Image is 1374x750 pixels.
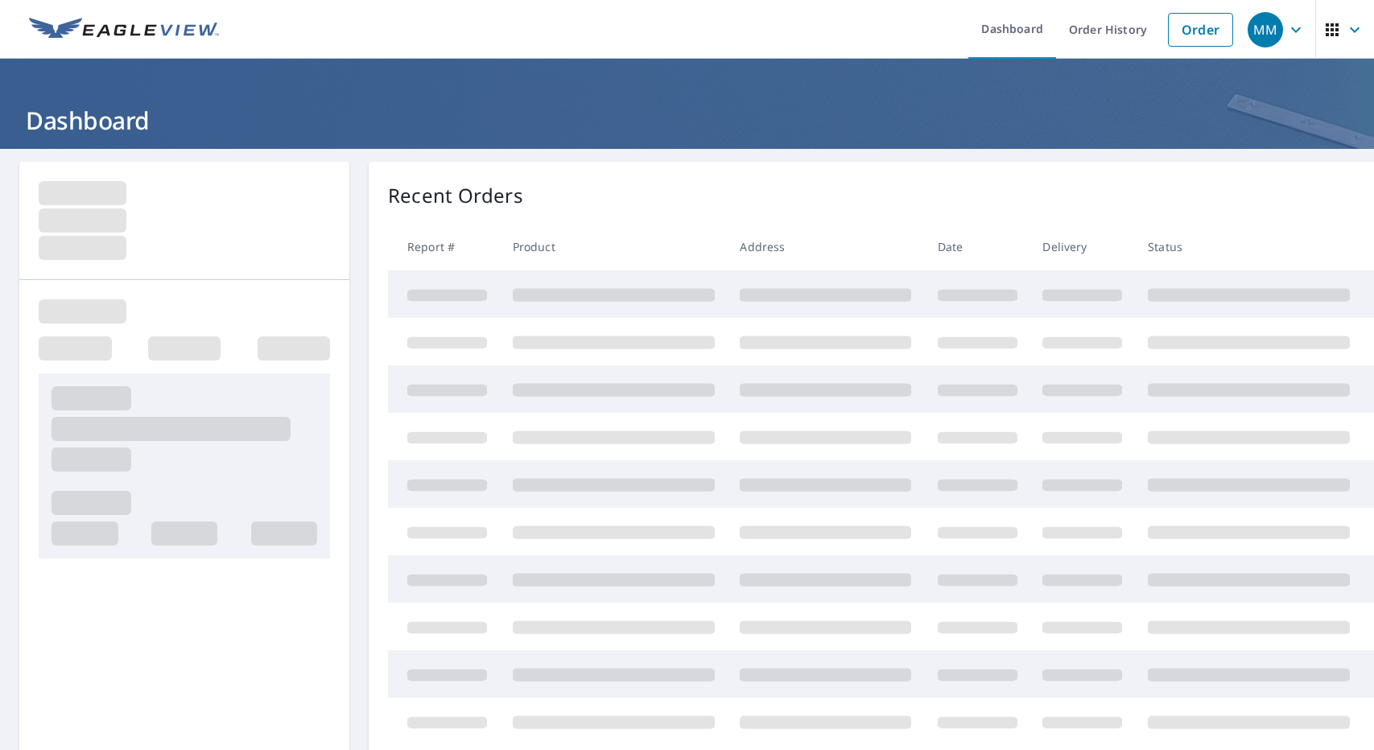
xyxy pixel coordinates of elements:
[1168,13,1233,47] a: Order
[925,223,1030,270] th: Date
[388,223,500,270] th: Report #
[1248,12,1283,47] div: MM
[727,223,924,270] th: Address
[19,104,1355,137] h1: Dashboard
[388,181,523,210] p: Recent Orders
[1135,223,1363,270] th: Status
[1029,223,1135,270] th: Delivery
[29,18,219,42] img: EV Logo
[500,223,728,270] th: Product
